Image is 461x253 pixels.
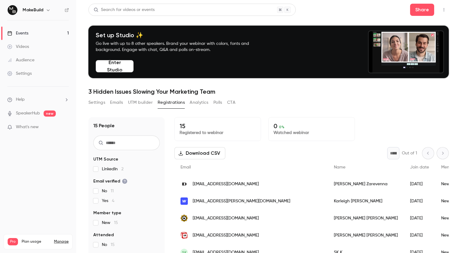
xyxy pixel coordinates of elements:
[180,180,188,188] img: future-processing.com
[180,215,188,222] img: ignite-ops.com
[273,130,350,136] p: Watched webinar
[128,98,153,107] button: UTM builder
[334,165,345,169] span: Name
[88,98,105,107] button: Settings
[16,124,39,130] span: What's new
[227,98,235,107] button: CTA
[193,198,290,204] span: [EMAIL_ADDRESS][PERSON_NAME][DOMAIN_NAME]
[23,7,43,13] h6: MakeBuild
[102,166,123,172] span: LinkedIn
[22,239,50,244] span: Plan usage
[273,122,350,130] p: 0
[62,125,69,130] iframe: Noticeable Trigger
[404,210,435,227] div: [DATE]
[16,96,25,103] span: Help
[112,199,114,203] span: 4
[94,7,155,13] div: Search for videos or events
[114,221,118,225] span: 15
[213,98,222,107] button: Polls
[180,165,191,169] span: Email
[404,227,435,244] div: [DATE]
[110,98,123,107] button: Emails
[7,96,69,103] li: help-dropdown-opener
[88,88,449,95] h1: 3 Hidden Issues Slowing Your Marketing Team
[328,175,404,193] div: [PERSON_NAME] Zarevenna
[404,193,435,210] div: [DATE]
[96,31,263,39] h4: Set up Studio ✨
[180,122,256,130] p: 15
[121,167,123,171] span: 2
[16,110,40,117] a: SpeakerHub
[93,232,114,238] span: Attended
[193,232,259,239] span: [EMAIL_ADDRESS][DOMAIN_NAME]
[102,242,115,248] span: No
[8,238,18,245] span: Pro
[111,189,114,193] span: 11
[174,147,225,159] button: Download CSV
[96,60,134,72] button: Enter Studio
[193,215,259,222] span: [EMAIL_ADDRESS][DOMAIN_NAME]
[410,165,429,169] span: Join date
[93,210,121,216] span: Member type
[7,30,28,36] div: Events
[93,122,115,129] h1: 15 People
[102,198,114,204] span: Yes
[190,98,209,107] button: Analytics
[93,178,127,184] span: Email verified
[102,220,118,226] span: New
[7,57,34,63] div: Audience
[328,227,404,244] div: [PERSON_NAME] [PERSON_NAME]
[180,130,256,136] p: Registered to webinar
[96,41,263,53] p: Go live with up to 8 other speakers. Brand your webinar with colors, fonts and background. Engage...
[93,156,118,162] span: UTM Source
[180,232,188,239] img: asite.com
[7,44,29,50] div: Videos
[7,70,32,77] div: Settings
[402,150,417,156] p: Out of 1
[279,125,284,129] span: 0 %
[102,188,114,194] span: No
[111,243,115,247] span: 15
[410,4,434,16] button: Share
[404,175,435,193] div: [DATE]
[8,5,17,15] img: MakeBuild
[158,98,185,107] button: Registrations
[328,210,404,227] div: [PERSON_NAME] [PERSON_NAME]
[180,197,188,205] img: webflow.com
[328,193,404,210] div: Karleigh [PERSON_NAME]
[44,110,56,117] span: new
[193,181,259,187] span: [EMAIL_ADDRESS][DOMAIN_NAME]
[54,239,69,244] a: Manage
